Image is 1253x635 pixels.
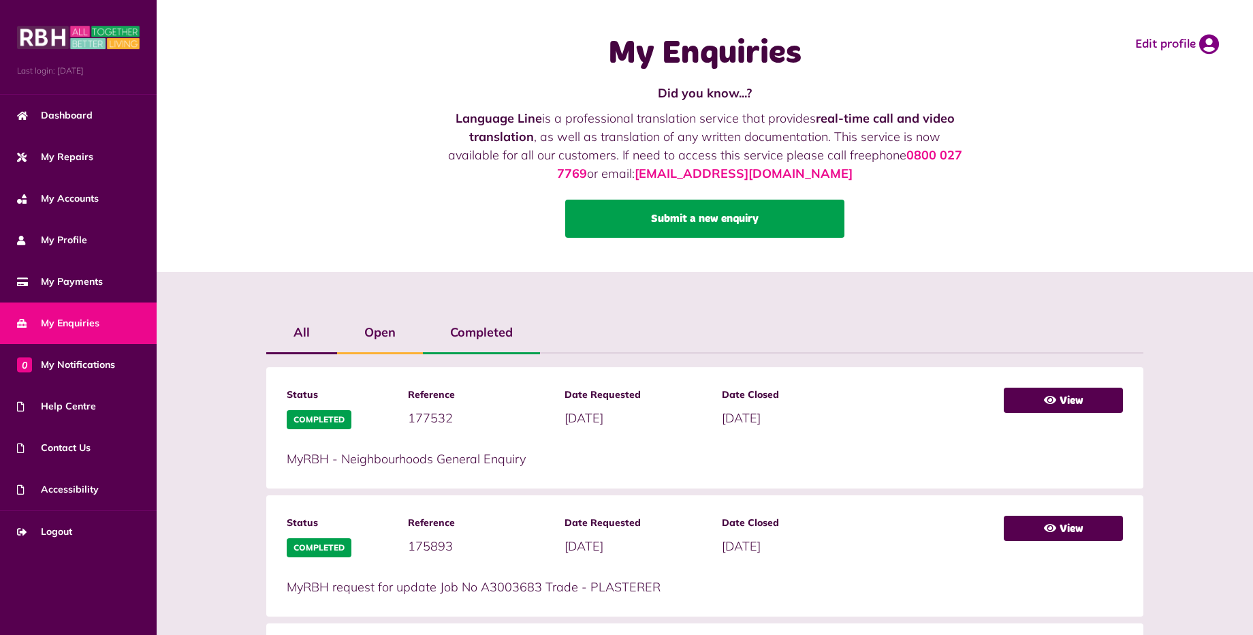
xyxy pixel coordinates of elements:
[423,313,540,352] label: Completed
[565,388,708,402] span: Date Requested
[469,110,955,144] strong: real-time call and video translation
[722,388,866,402] span: Date Closed
[17,482,99,497] span: Accessibility
[565,410,603,426] span: [DATE]
[17,399,96,414] span: Help Centre
[722,538,761,554] span: [DATE]
[722,516,866,530] span: Date Closed
[287,516,394,530] span: Status
[456,110,542,126] strong: Language Line
[17,441,91,455] span: Contact Us
[408,388,552,402] span: Reference
[337,313,423,352] label: Open
[1004,516,1123,541] a: View
[266,313,337,352] label: All
[557,147,962,181] a: 0800 027 7769
[17,24,140,51] img: MyRBH
[722,410,761,426] span: [DATE]
[17,108,93,123] span: Dashboard
[17,65,140,77] span: Last login: [DATE]
[17,233,87,247] span: My Profile
[408,410,453,426] span: 177532
[287,450,990,468] p: MyRBH - Neighbourhoods General Enquiry
[17,316,99,330] span: My Enquiries
[565,200,844,238] a: Submit a new enquiry
[17,357,32,372] span: 0
[287,388,394,402] span: Status
[287,538,351,557] span: Completed
[408,538,453,554] span: 175893
[287,410,351,429] span: Completed
[408,516,552,530] span: Reference
[17,358,115,372] span: My Notifications
[17,150,93,164] span: My Repairs
[1135,34,1219,55] a: Edit profile
[565,538,603,554] span: [DATE]
[658,85,752,101] strong: Did you know...?
[17,525,72,539] span: Logout
[635,166,853,181] a: [EMAIL_ADDRESS][DOMAIN_NAME]
[17,275,103,289] span: My Payments
[565,516,708,530] span: Date Requested
[287,578,990,596] p: MyRBH request for update Job No A3003683 Trade - PLASTERER
[445,34,966,74] h1: My Enquiries
[445,109,966,183] p: is a professional translation service that provides , as well as translation of any written docum...
[17,191,99,206] span: My Accounts
[1004,388,1123,413] a: View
